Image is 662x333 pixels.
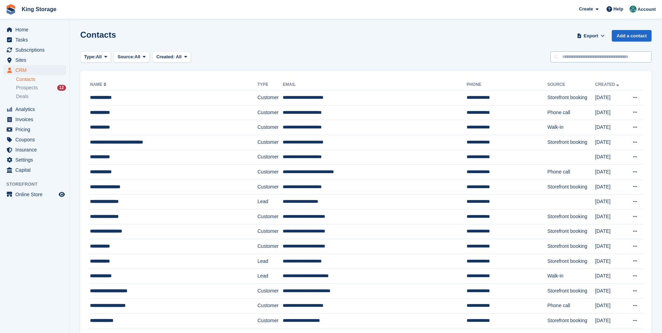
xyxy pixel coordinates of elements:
span: Sites [15,55,57,65]
td: Storefront booking [547,179,595,194]
div: 12 [57,85,66,91]
span: Online Store [15,190,57,199]
a: Contacts [16,76,66,83]
td: Phone call [547,165,595,180]
td: Lead [258,269,283,284]
td: Customer [258,313,283,328]
td: [DATE] [595,209,625,224]
span: Help [613,6,623,13]
td: Walk-in [547,120,595,135]
button: Source: All [114,51,150,63]
td: Storefront booking [547,90,595,105]
a: menu [3,145,66,155]
td: Lead [258,194,283,209]
a: menu [3,104,66,114]
td: Storefront booking [547,135,595,150]
span: Storefront [6,181,69,188]
td: [DATE] [595,298,625,313]
span: Analytics [15,104,57,114]
th: Type [258,79,283,90]
a: menu [3,55,66,65]
span: Prospects [16,84,38,91]
button: Type: All [80,51,111,63]
td: [DATE] [595,283,625,298]
a: menu [3,65,66,75]
span: Deals [16,93,29,100]
td: [DATE] [595,269,625,284]
span: All [96,53,102,60]
span: Pricing [15,125,57,134]
button: Created: All [153,51,191,63]
td: Phone call [547,105,595,120]
td: [DATE] [595,120,625,135]
span: Export [584,32,598,39]
span: Subscriptions [15,45,57,55]
td: Customer [258,135,283,150]
td: Customer [258,209,283,224]
a: Prospects 12 [16,84,66,91]
span: Source: [118,53,134,60]
a: Preview store [58,190,66,199]
span: Created: [156,54,175,59]
th: Phone [467,79,548,90]
a: menu [3,125,66,134]
a: menu [3,35,66,45]
td: Customer [258,150,283,165]
span: Insurance [15,145,57,155]
span: CRM [15,65,57,75]
span: Tasks [15,35,57,45]
td: Storefront booking [547,239,595,254]
td: Storefront booking [547,283,595,298]
span: Capital [15,165,57,175]
td: Customer [258,120,283,135]
a: Deals [16,93,66,100]
span: All [176,54,182,59]
th: Email [283,79,467,90]
td: Storefront booking [547,254,595,269]
span: Invoices [15,114,57,124]
td: [DATE] [595,135,625,150]
span: All [135,53,141,60]
td: [DATE] [595,313,625,328]
td: Storefront booking [547,313,595,328]
td: Storefront booking [547,224,595,239]
td: Customer [258,224,283,239]
button: Export [575,30,606,42]
img: John King [630,6,637,13]
span: Account [638,6,656,13]
a: menu [3,25,66,35]
td: Customer [258,239,283,254]
td: [DATE] [595,194,625,209]
td: Customer [258,298,283,313]
img: stora-icon-8386f47178a22dfd0bd8f6a31ec36ba5ce8667c1dd55bd0f319d3a0aa187defe.svg [6,4,16,15]
td: Customer [258,90,283,105]
a: menu [3,45,66,55]
a: menu [3,190,66,199]
a: menu [3,135,66,145]
td: [DATE] [595,239,625,254]
td: [DATE] [595,150,625,165]
td: Walk-in [547,269,595,284]
span: Coupons [15,135,57,145]
td: [DATE] [595,105,625,120]
a: menu [3,155,66,165]
td: Customer [258,179,283,194]
a: menu [3,165,66,175]
td: Phone call [547,298,595,313]
td: [DATE] [595,224,625,239]
td: [DATE] [595,90,625,105]
td: [DATE] [595,165,625,180]
td: Storefront booking [547,209,595,224]
h1: Contacts [80,30,116,39]
span: Type: [84,53,96,60]
td: Customer [258,283,283,298]
a: Created [595,82,620,87]
span: Home [15,25,57,35]
a: menu [3,114,66,124]
td: Lead [258,254,283,269]
span: Settings [15,155,57,165]
a: King Storage [19,3,59,15]
td: Customer [258,105,283,120]
a: Add a contact [612,30,652,42]
a: Name [90,82,108,87]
